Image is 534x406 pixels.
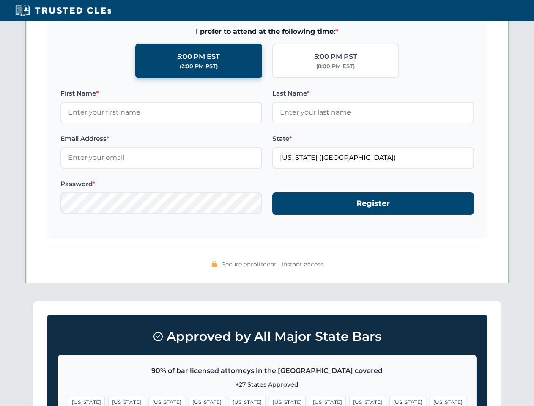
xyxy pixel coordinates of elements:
[272,192,474,215] button: Register
[60,147,262,168] input: Enter your email
[60,134,262,144] label: Email Address
[177,51,220,62] div: 5:00 PM EST
[272,134,474,144] label: State
[211,261,218,267] img: 🔒
[60,88,262,99] label: First Name
[60,102,262,123] input: Enter your first name
[68,365,466,376] p: 90% of bar licensed attorneys in the [GEOGRAPHIC_DATA] covered
[180,62,218,71] div: (2:00 PM PST)
[272,102,474,123] input: Enter your last name
[272,147,474,168] input: Florida (FL)
[272,88,474,99] label: Last Name
[60,26,474,37] span: I prefer to attend at the following time:
[316,62,355,71] div: (8:00 PM EST)
[222,260,323,269] span: Secure enrollment • Instant access
[60,179,262,189] label: Password
[314,51,357,62] div: 5:00 PM PST
[58,325,477,348] h3: Approved by All Major State Bars
[68,380,466,389] p: +27 States Approved
[13,4,114,17] img: Trusted CLEs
